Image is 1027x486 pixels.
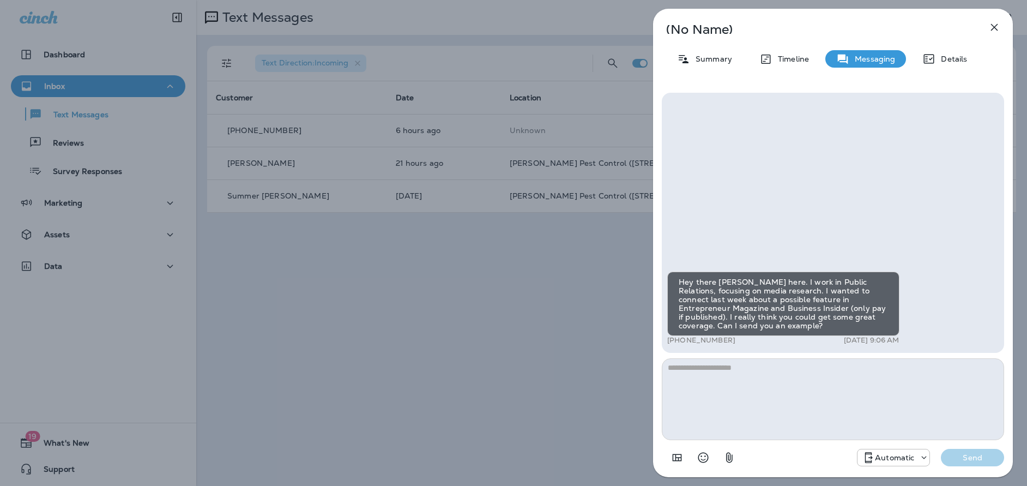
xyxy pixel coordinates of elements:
button: Add in a premade template [666,447,688,469]
p: Messaging [849,55,895,63]
p: [PHONE_NUMBER] [667,336,735,345]
p: (No Name) [666,25,964,34]
div: Hey there [PERSON_NAME] here. I work in Public Relations, focusing on media research. I wanted to... [667,272,899,336]
p: Timeline [772,55,809,63]
button: Select an emoji [692,447,714,469]
p: Summary [690,55,732,63]
p: [DATE] 9:06 AM [844,336,899,345]
p: Details [935,55,967,63]
p: Automatic [875,453,914,462]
